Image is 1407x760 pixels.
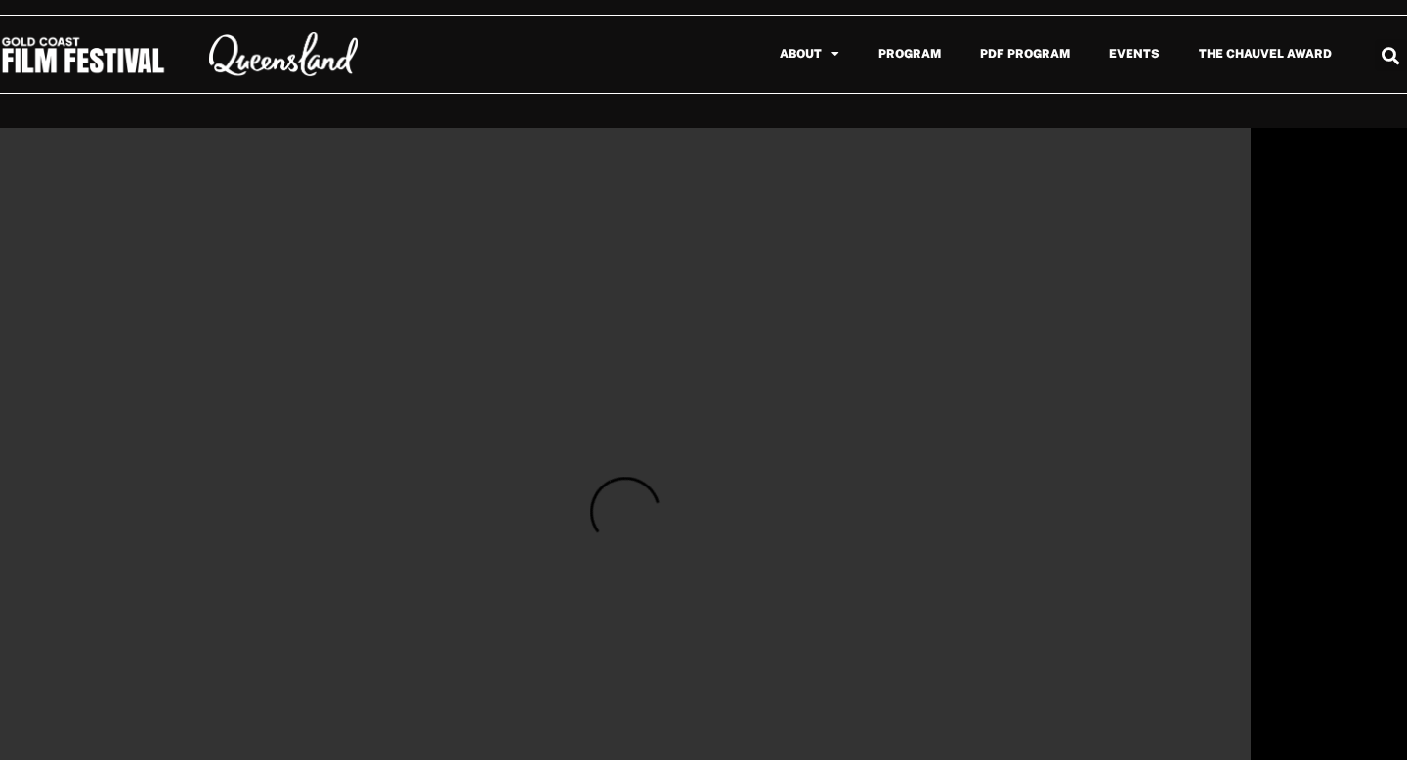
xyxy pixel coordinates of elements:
[1089,31,1179,76] a: Events
[1375,39,1407,71] div: Search
[960,31,1089,76] a: PDF Program
[401,31,1352,76] nav: Menu
[760,31,859,76] a: About
[859,31,960,76] a: Program
[1179,31,1351,76] a: The Chauvel Award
